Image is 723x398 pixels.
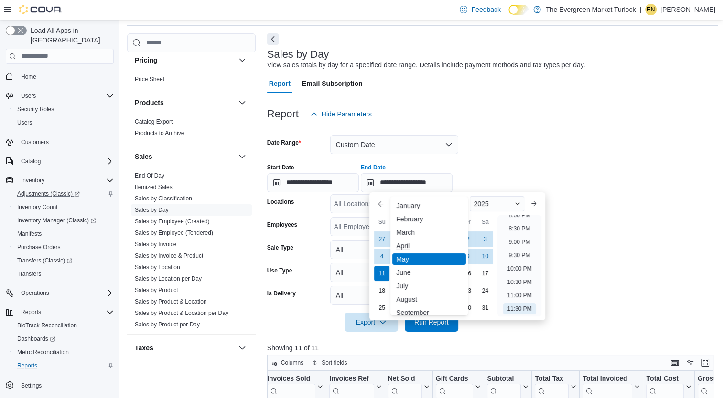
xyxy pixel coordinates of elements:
[267,198,294,206] label: Locations
[350,313,392,332] span: Export
[17,190,80,198] span: Adjustments (Classic)
[477,300,493,315] div: day-31
[135,298,207,305] span: Sales by Product & Location
[361,173,453,192] input: Press the down key to enter a popover containing a calendar. Press the escape key to close the po...
[669,357,680,368] button: Keyboard shortcuts
[10,332,118,346] a: Dashboards
[374,214,389,230] div: Su
[27,26,114,45] span: Load All Apps in [GEOGRAPHIC_DATA]
[13,188,114,199] span: Adjustments (Classic)
[135,275,202,283] span: Sales by Location per Day
[2,305,118,319] button: Reports
[135,230,213,236] a: Sales by Employee (Tendered)
[10,116,118,129] button: Users
[17,136,114,148] span: Customers
[135,264,180,271] a: Sales by Location
[13,346,114,358] span: Metrc Reconciliation
[505,250,534,261] li: 9:30 PM
[237,97,248,108] button: Products
[583,374,632,383] div: Total Invoiced
[2,378,118,392] button: Settings
[135,152,152,161] h3: Sales
[135,195,192,202] span: Sales by Classification
[392,280,466,292] div: July
[2,89,118,103] button: Users
[135,298,207,305] a: Sales by Product & Location
[17,119,32,126] span: Users
[17,348,69,356] span: Metrc Reconciliation
[19,5,62,14] img: Cova
[306,105,376,124] button: Hide Parameters
[392,240,466,251] div: April
[17,243,61,251] span: Purchase Orders
[13,333,114,345] span: Dashboards
[281,359,303,367] span: Columns
[135,152,235,161] button: Sales
[526,196,541,211] button: Next month
[2,286,118,300] button: Operations
[13,346,73,358] a: Metrc Reconciliation
[639,4,641,15] p: |
[267,290,296,297] label: Is Delivery
[17,270,41,278] span: Transfers
[470,196,524,211] div: Button. Open the year selector. 2025 is currently selected.
[135,76,164,83] a: Price Sheet
[497,215,541,316] ul: Time
[392,307,466,318] div: September
[135,310,228,316] a: Sales by Product & Location per Day
[10,346,118,359] button: Metrc Reconciliation
[392,213,466,225] div: February
[684,357,696,368] button: Display options
[330,135,458,154] button: Custom Date
[13,228,45,240] a: Manifests
[17,287,114,299] span: Operations
[267,139,301,147] label: Date Range
[135,129,184,137] span: Products to Archive
[10,187,118,200] a: Adjustments (Classic)
[503,290,535,301] li: 11:00 PM
[17,335,55,343] span: Dashboards
[237,342,248,354] button: Taxes
[660,4,715,15] p: [PERSON_NAME]
[267,60,585,70] div: View sales totals by day for a specified date range. Details include payment methods and tax type...
[237,151,248,162] button: Sales
[474,200,488,208] span: 2025
[21,138,49,146] span: Customers
[322,359,347,367] span: Sort fields
[503,263,535,274] li: 10:00 PM
[17,257,72,264] span: Transfers (Classic)
[267,49,329,60] h3: Sales by Day
[17,175,114,186] span: Inventory
[17,71,40,83] a: Home
[645,4,657,15] div: Edgar Navarrete
[477,249,493,264] div: day-10
[127,73,256,89] div: Pricing
[135,75,164,83] span: Price Sheet
[17,156,44,167] button: Catalog
[374,231,389,247] div: day-27
[308,357,351,368] button: Sort fields
[329,374,374,383] div: Invoices Ref
[135,55,235,65] button: Pricing
[127,116,256,143] div: Products
[13,117,114,128] span: Users
[269,74,291,93] span: Report
[17,90,114,102] span: Users
[477,266,493,281] div: day-17
[477,231,493,247] div: day-3
[503,303,535,314] li: 11:30 PM
[2,174,118,187] button: Inventory
[508,5,529,15] input: Dark Mode
[2,155,118,168] button: Catalog
[17,175,48,186] button: Inventory
[13,188,84,199] a: Adjustments (Classic)
[268,357,307,368] button: Columns
[135,218,210,225] span: Sales by Employee (Created)
[17,203,58,211] span: Inventory Count
[2,135,118,149] button: Customers
[13,201,114,213] span: Inventory Count
[135,218,210,225] a: Sales by Employee (Created)
[21,73,36,81] span: Home
[13,241,114,253] span: Purchase Orders
[361,164,386,171] label: End Date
